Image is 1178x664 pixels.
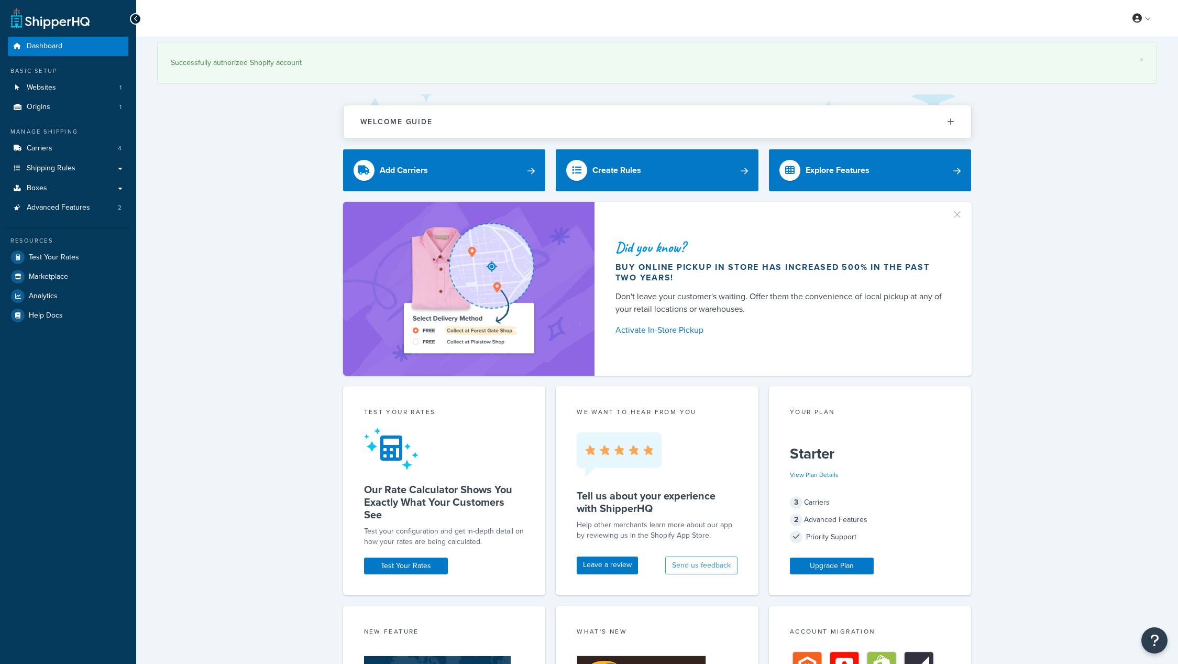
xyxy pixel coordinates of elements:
h5: Our Rate Calculator Shows You Exactly What Your Customers See [364,483,525,521]
a: Upgrade Plan [790,558,874,574]
span: Websites [27,83,56,92]
a: Test Your Rates [364,558,448,574]
span: 3 [790,496,802,509]
div: Test your rates [364,407,525,419]
a: Advanced Features2 [8,198,128,217]
a: Shipping Rules [8,159,128,178]
div: Resources [8,236,128,245]
span: 2 [790,514,802,526]
div: Manage Shipping [8,127,128,136]
a: Explore Features [769,149,972,191]
a: Create Rules [556,149,758,191]
a: Test Your Rates [8,248,128,267]
span: 1 [119,103,122,112]
div: Carriers [790,495,951,510]
div: Successfully authorized Shopify account [171,56,1143,70]
a: Help Docs [8,306,128,325]
p: we want to hear from you [577,407,737,417]
div: Add Carriers [380,163,428,178]
div: Test your configuration and get in-depth detail on how your rates are being calculated. [364,526,525,547]
a: Activate In-Store Pickup [615,323,946,338]
span: Help Docs [29,311,63,320]
span: Origins [27,103,50,112]
a: Origins1 [8,97,128,117]
span: 1 [119,83,122,92]
button: Welcome Guide [344,105,971,138]
a: Leave a review [577,557,638,574]
a: Add Carriers [343,149,546,191]
span: Carriers [27,144,52,153]
a: × [1139,56,1143,64]
li: Advanced Features [8,198,128,217]
span: Boxes [27,184,47,193]
a: Marketplace [8,267,128,286]
span: Shipping Rules [27,164,75,173]
div: Did you know? [615,240,946,255]
a: Dashboard [8,37,128,56]
button: Open Resource Center [1141,627,1168,654]
img: ad-shirt-map-b0359fc47e01cab431d101c4b569394f6a03f54285957d908178d52f29eb9668.png [374,217,564,360]
li: Origins [8,97,128,117]
a: Carriers4 [8,139,128,158]
a: View Plan Details [790,470,839,480]
div: Buy online pickup in store has increased 500% in the past two years! [615,262,946,283]
span: 4 [118,144,122,153]
h2: Welcome Guide [360,118,433,126]
div: Create Rules [592,163,641,178]
div: Basic Setup [8,67,128,75]
a: Boxes [8,179,128,198]
div: Don't leave your customer's waiting. Offer them the convenience of local pickup at any of your re... [615,290,946,315]
span: 2 [118,203,122,212]
div: Account Migration [790,627,951,639]
li: Carriers [8,139,128,158]
button: Send us feedback [665,557,737,574]
div: Explore Features [806,163,869,178]
div: Your Plan [790,407,951,419]
a: Websites1 [8,78,128,97]
a: Analytics [8,287,128,306]
p: Help other merchants learn more about our app by reviewing us in the Shopify App Store. [577,520,737,541]
div: Advanced Features [790,513,951,527]
div: New Feature [364,627,525,639]
span: Advanced Features [27,203,90,212]
h5: Tell us about your experience with ShipperHQ [577,489,737,515]
span: Dashboard [27,42,62,51]
li: Websites [8,78,128,97]
span: Marketplace [29,273,68,281]
span: Analytics [29,292,58,301]
h5: Starter [790,445,951,462]
div: Priority Support [790,530,951,545]
div: What's New [577,627,737,639]
span: Test Your Rates [29,253,79,262]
